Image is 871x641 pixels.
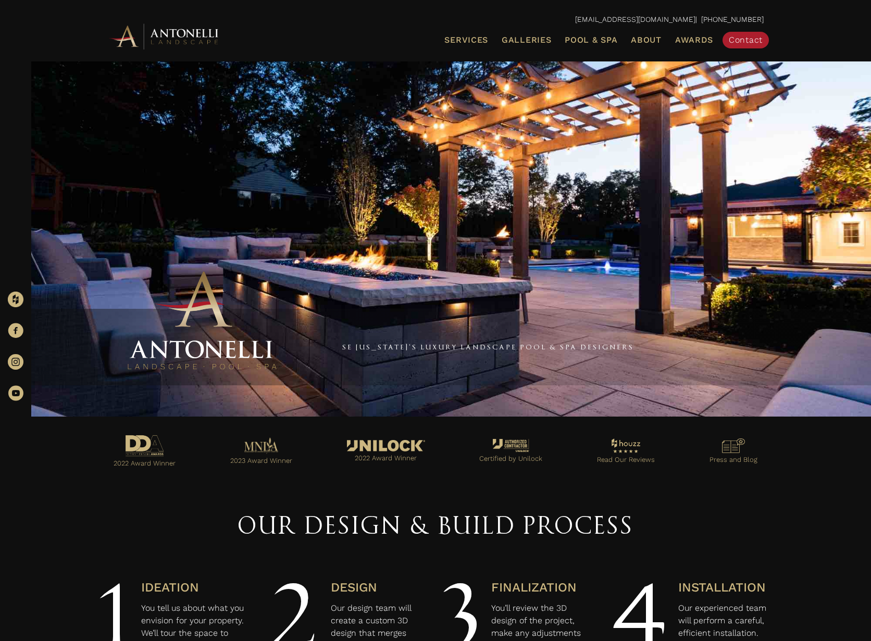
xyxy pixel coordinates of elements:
span: Galleries [502,35,551,45]
p: | [PHONE_NUMBER] [107,13,764,27]
a: Go to https://antonellilandscape.com/press-media/ [692,436,774,469]
span: Contact [729,35,763,45]
a: SE [US_STATE]'s Luxury Landscape Pool & Spa Designers [342,343,634,351]
span: Finalization [491,580,577,595]
span: Ideation [141,580,199,595]
a: About [627,33,666,47]
span: Services [444,36,488,44]
a: Galleries [497,33,555,47]
span: Installation [678,580,766,595]
a: Pool & Spa [561,33,621,47]
span: Our Design & Build Process [238,511,633,539]
img: Houzz [8,292,23,307]
span: Pool & Spa [565,35,617,45]
a: Go to https://www.houzz.com/professionals/landscape-architects-and-landscape-designers/antonelli-... [580,436,672,469]
a: Go to https://antonellilandscape.com/featured-projects/the-white-house/ [330,437,442,467]
img: Antonelli Horizontal Logo [107,22,222,51]
span: About [631,36,662,44]
a: Go to https://antonellilandscape.com/pool-and-spa/executive-sweet/ [97,432,193,472]
img: Antonelli Stacked Logo [124,267,280,375]
a: Services [440,33,492,47]
a: Contact [723,32,769,48]
a: Go to https://antonellilandscape.com/pool-and-spa/dont-stop-believing/ [214,435,309,470]
a: Awards [671,33,717,47]
span: Design [331,580,377,595]
a: [EMAIL_ADDRESS][DOMAIN_NAME] [575,15,695,23]
a: Go to https://antonellilandscape.com/unilock-authorized-contractor/ [463,436,559,468]
span: Awards [675,35,713,45]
